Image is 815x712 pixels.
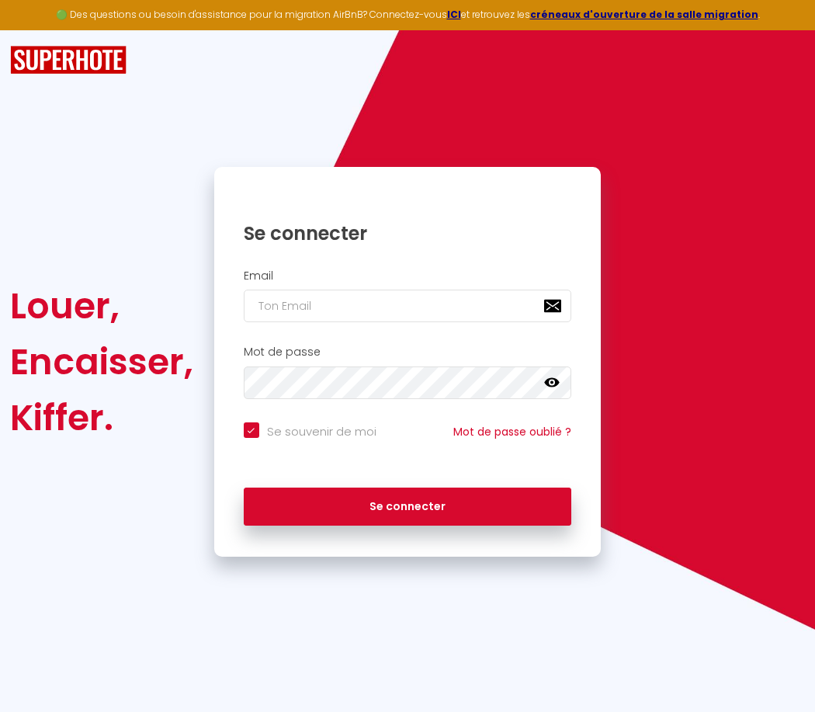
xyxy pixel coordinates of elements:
button: Se connecter [244,488,572,526]
h2: Mot de passe [244,346,572,359]
a: Mot de passe oublié ? [453,424,571,439]
div: Encaisser, [10,334,193,390]
h1: Se connecter [244,221,572,245]
div: Louer, [10,278,193,334]
a: créneaux d'ouverture de la salle migration [530,8,758,21]
input: Ton Email [244,290,572,322]
div: Kiffer. [10,390,193,446]
a: ICI [447,8,461,21]
h2: Email [244,269,572,283]
img: SuperHote logo [10,46,127,75]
